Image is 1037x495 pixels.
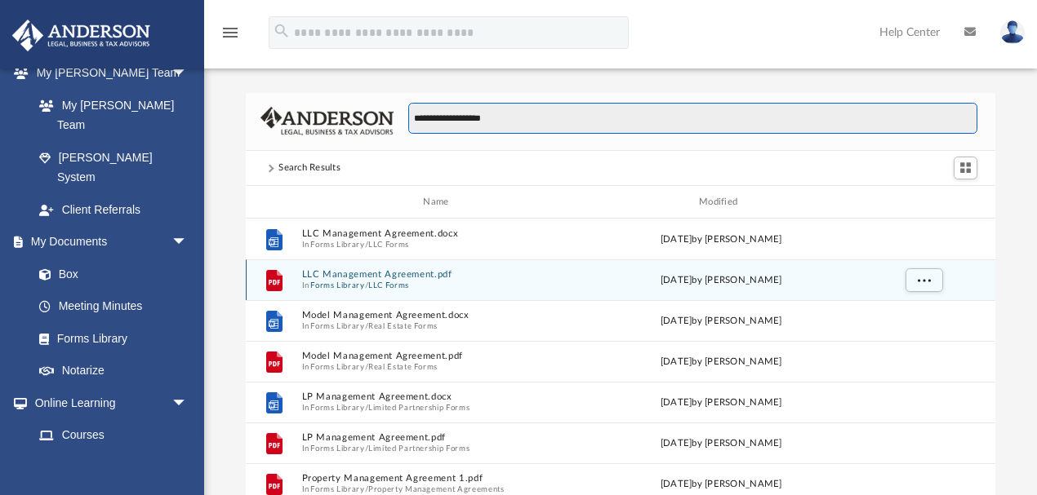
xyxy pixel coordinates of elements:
[23,193,204,226] a: Client Referrals
[23,258,196,290] a: Box
[866,195,980,210] div: id
[23,322,196,355] a: Forms Library
[171,387,204,420] span: arrow_drop_down
[220,23,240,42] i: menu
[365,484,368,495] span: /
[365,444,368,454] span: /
[7,20,155,51] img: Anderson Advisors Platinum Portal
[301,195,576,210] div: Name
[278,161,340,175] div: Search Results
[954,157,978,179] button: Switch to Grid View
[23,141,204,193] a: [PERSON_NAME] System
[273,22,291,40] i: search
[1000,20,1025,44] img: User Pic
[310,240,364,250] button: Forms Library
[368,321,438,332] button: Real Estate Forms
[368,362,438,373] button: Real Estate Forms
[253,195,294,210] div: id
[302,270,577,281] button: LLC Management Agreement.pdf
[310,484,364,495] button: Forms Library
[23,419,204,452] a: Courses
[584,232,859,247] div: [DATE] by [PERSON_NAME]
[310,403,364,413] button: Forms Library
[220,31,240,42] a: menu
[584,355,859,369] div: [DATE] by [PERSON_NAME]
[584,314,859,329] div: [DATE] by [PERSON_NAME]
[368,444,470,454] button: Limited Partnership Forms
[584,477,859,492] div: [DATE] by [PERSON_NAME]
[302,229,577,240] button: LLC Management Agreement.docx
[368,281,409,291] button: LLC Forms
[11,57,204,90] a: My [PERSON_NAME] Teamarrow_drop_down
[365,321,368,332] span: /
[368,240,409,250] button: LLC Forms
[310,321,364,332] button: Forms Library
[171,57,204,91] span: arrow_drop_down
[302,311,577,321] button: Model Management Agreement.docx
[408,103,977,134] input: Search files and folders
[302,351,577,362] button: Model Management Agreement.pdf
[23,355,204,387] a: Notarize
[310,362,364,373] button: Forms Library
[302,362,577,373] span: In
[584,396,859,410] div: [DATE] by [PERSON_NAME]
[368,403,470,413] button: Limited Partnership Forms
[302,474,577,484] button: Property Management Agreement 1.pdf
[310,281,364,291] button: Forms Library
[23,290,204,323] a: Meeting Minutes
[23,89,196,141] a: My [PERSON_NAME] Team
[302,392,577,403] button: LP Management Agreement.docx
[302,281,577,291] span: In
[584,273,859,288] div: [DATE] by [PERSON_NAME]
[906,268,943,293] button: More options
[310,444,364,454] button: Forms Library
[302,321,577,332] span: In
[583,195,858,210] div: Modified
[368,484,505,495] button: Property Management Agreements
[302,444,577,454] span: In
[302,403,577,413] span: In
[302,433,577,444] button: LP Management Agreement.pdf
[365,403,368,413] span: /
[365,240,368,250] span: /
[171,226,204,259] span: arrow_drop_down
[11,226,204,259] a: My Documentsarrow_drop_down
[365,281,368,291] span: /
[302,484,577,495] span: In
[584,436,859,451] div: [DATE] by [PERSON_NAME]
[365,362,368,373] span: /
[11,387,204,419] a: Online Learningarrow_drop_down
[302,240,577,250] span: In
